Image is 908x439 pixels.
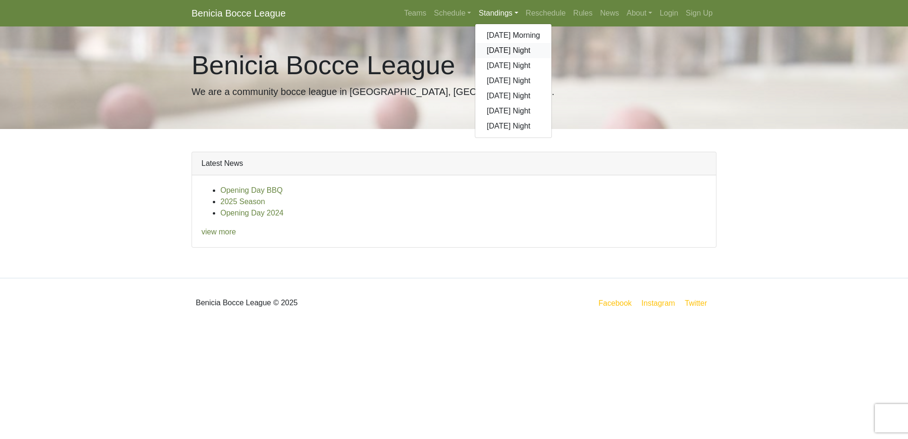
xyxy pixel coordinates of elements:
a: 2025 Season [220,198,265,206]
a: About [623,4,656,23]
div: Benicia Bocce League © 2025 [184,286,454,320]
a: Facebook [597,297,634,309]
p: We are a community bocce league in [GEOGRAPHIC_DATA], [GEOGRAPHIC_DATA]. [192,85,716,99]
a: Benicia Bocce League [192,4,286,23]
a: Sign Up [682,4,716,23]
a: Opening Day 2024 [220,209,283,217]
a: Login [656,4,682,23]
a: Twitter [683,297,715,309]
a: [DATE] Night [475,103,551,119]
a: Rules [569,4,596,23]
a: [DATE] Morning [475,28,551,43]
a: Schedule [430,4,475,23]
div: Latest News [192,152,716,175]
a: Teams [400,4,430,23]
a: Standings [475,4,522,23]
a: [DATE] Night [475,119,551,134]
a: Reschedule [522,4,570,23]
a: [DATE] Night [475,88,551,103]
div: Standings [475,24,552,138]
h1: Benicia Bocce League [192,49,716,81]
a: [DATE] Night [475,73,551,88]
a: Opening Day BBQ [220,186,283,194]
a: Instagram [639,297,677,309]
a: [DATE] Night [475,58,551,73]
a: view more [201,228,236,236]
a: [DATE] Night [475,43,551,58]
a: News [596,4,623,23]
